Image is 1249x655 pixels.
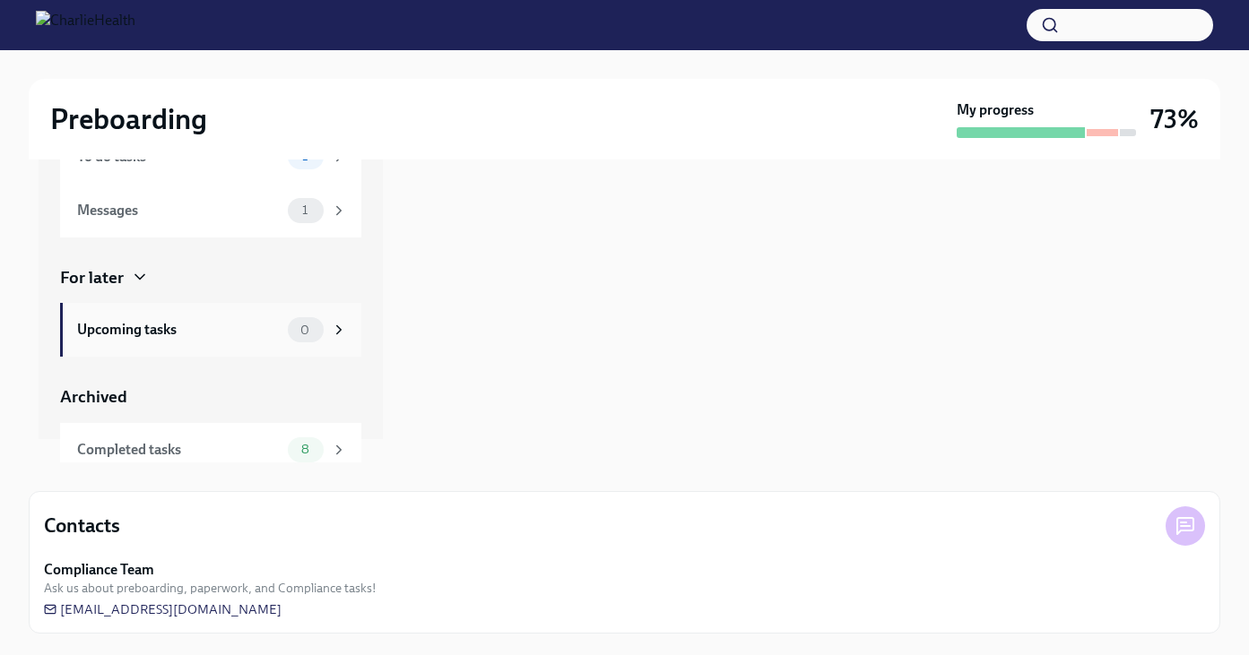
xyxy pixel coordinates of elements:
strong: Compliance Team [44,560,154,580]
span: 1 [291,203,318,217]
h3: 73% [1150,103,1199,135]
a: Messages1 [60,184,361,237]
span: 8 [291,443,320,456]
a: Archived [60,385,361,409]
img: CharlieHealth [36,11,135,39]
h4: Contacts [44,513,120,539]
div: Messages [77,201,281,220]
a: [EMAIL_ADDRESS][DOMAIN_NAME] [44,600,282,618]
a: Completed tasks8 [60,423,361,477]
a: For later [60,266,361,289]
div: Upcoming tasks [77,320,281,340]
h2: Preboarding [50,101,207,137]
span: 0 [290,323,320,337]
div: For later [60,266,124,289]
span: Ask us about preboarding, paperwork, and Compliance tasks! [44,580,377,597]
div: Completed tasks [77,440,281,460]
a: Upcoming tasks0 [60,303,361,357]
strong: My progress [957,100,1034,120]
